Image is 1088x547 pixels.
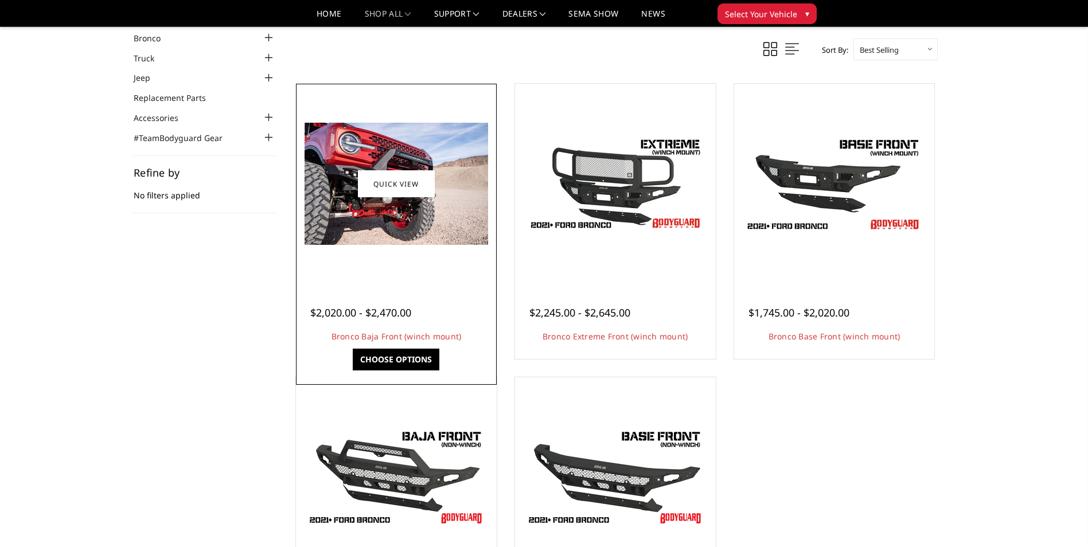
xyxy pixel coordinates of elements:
a: Bronco Base Front (winch mount) [769,331,900,342]
img: Bronco Base Front (non-winch) [524,426,707,529]
a: #TeamBodyguard Gear [134,132,237,144]
a: Home [317,10,341,26]
span: $2,020.00 - $2,470.00 [310,306,411,319]
img: Bronco Baja Front (winch mount) [305,123,488,245]
a: Accessories [134,112,193,124]
a: Bronco Extreme Front (winch mount) Bronco Extreme Front (winch mount) [518,87,713,282]
button: Select Your Vehicle [717,3,817,24]
span: ▾ [805,7,809,19]
div: No filters applied [134,167,276,213]
a: SEMA Show [568,10,618,26]
h5: Refine by [134,167,276,178]
a: Bronco [134,32,175,44]
a: Bronco Baja Front (winch mount) [332,331,462,342]
a: Support [434,10,479,26]
a: Choose Options [353,349,439,370]
a: Truck [134,52,169,64]
a: Bronco Extreme Front (winch mount) [543,331,688,342]
a: shop all [365,10,411,26]
a: Dealers [502,10,546,26]
a: Freedom Series - Bronco Base Front Bumper Bronco Base Front (winch mount) [737,87,932,282]
a: Bodyguard Ford Bronco Bronco Baja Front (winch mount) [299,87,494,282]
span: Select Your Vehicle [725,8,797,20]
label: Sort By: [816,41,848,58]
span: $1,745.00 - $2,020.00 [748,306,849,319]
a: News [641,10,665,26]
a: Quick view [358,170,435,197]
span: $2,245.00 - $2,645.00 [529,306,630,319]
a: Jeep [134,72,165,84]
a: Replacement Parts [134,92,220,104]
